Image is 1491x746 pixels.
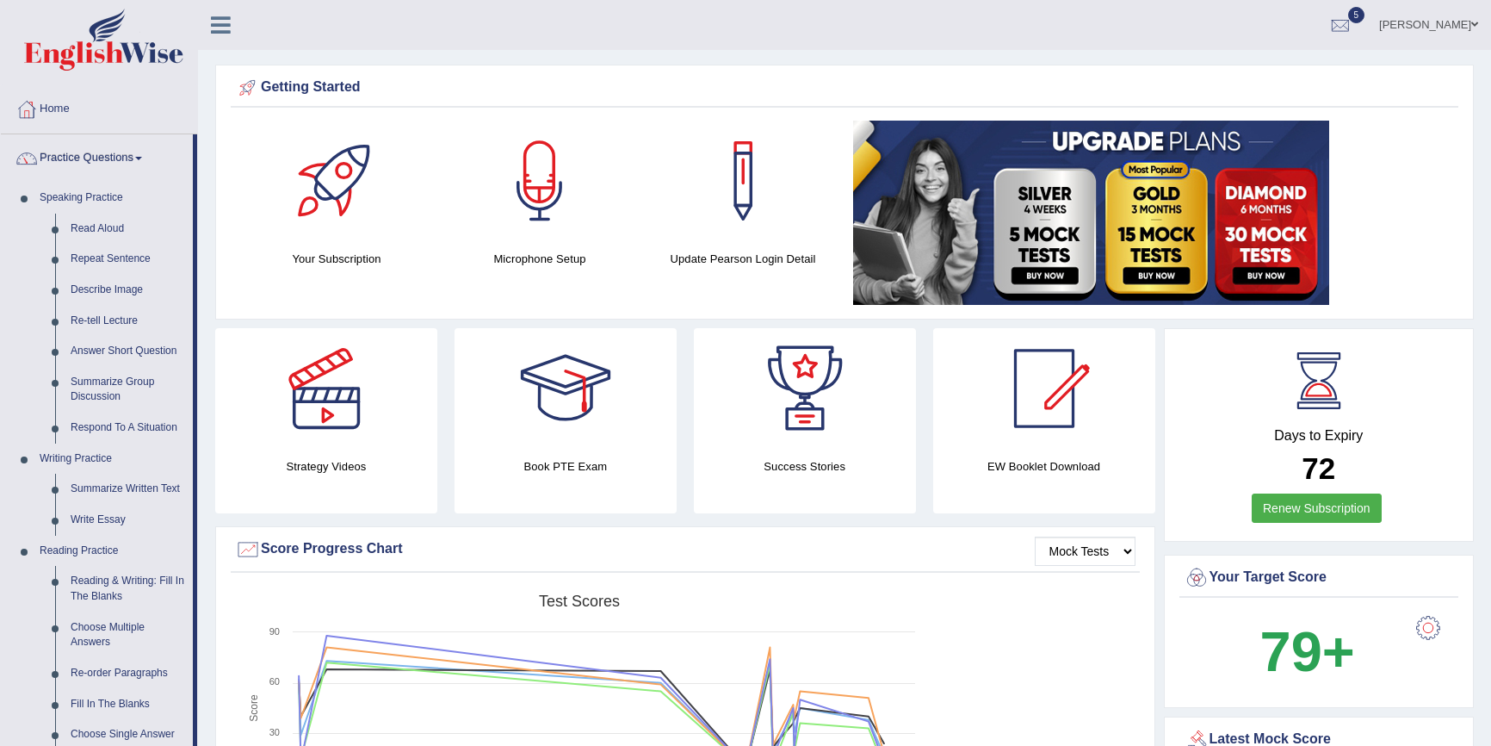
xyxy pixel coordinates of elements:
[1184,565,1455,591] div: Your Target Score
[933,457,1155,476] h4: EW Booklet Download
[63,505,193,536] a: Write Essay
[63,244,193,275] a: Repeat Sentence
[32,536,193,567] a: Reading Practice
[63,612,193,658] a: Choose Multiple Answers
[63,413,193,444] a: Respond To A Situation
[1260,620,1355,683] b: 79+
[63,275,193,306] a: Describe Image
[63,367,193,413] a: Summarize Group Discussion
[694,457,916,476] h4: Success Stories
[63,658,193,689] a: Re-order Paragraphs
[63,566,193,612] a: Reading & Writing: Fill In The Blanks
[1302,451,1335,485] b: 72
[447,250,633,268] h4: Microphone Setup
[269,727,280,737] text: 30
[32,444,193,475] a: Writing Practice
[248,694,260,722] tspan: Score
[63,214,193,245] a: Read Aloud
[235,75,1454,101] div: Getting Started
[215,457,437,476] h4: Strategy Videos
[1,134,193,177] a: Practice Questions
[1348,7,1365,23] span: 5
[63,474,193,505] a: Summarize Written Text
[244,250,430,268] h4: Your Subscription
[32,183,193,214] a: Speaking Practice
[539,593,620,610] tspan: Test scores
[235,537,1135,563] div: Score Progress Chart
[1,85,197,128] a: Home
[269,676,280,687] text: 60
[269,626,280,637] text: 90
[650,250,836,268] h4: Update Pearson Login Detail
[1252,494,1382,523] a: Renew Subscription
[455,457,677,476] h4: Book PTE Exam
[63,306,193,337] a: Re-tell Lecture
[63,336,193,367] a: Answer Short Question
[1184,428,1455,444] h4: Days to Expiry
[853,121,1329,305] img: small5.jpg
[63,689,193,720] a: Fill In The Blanks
